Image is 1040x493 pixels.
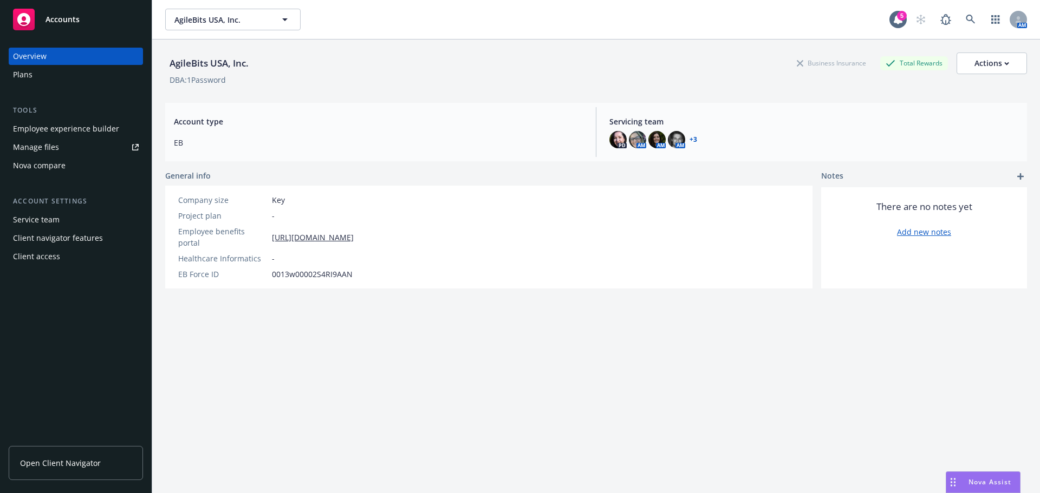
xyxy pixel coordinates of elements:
[178,268,268,280] div: EB Force ID
[272,210,275,221] span: -
[174,14,268,25] span: AgileBits USA, Inc.
[20,457,101,469] span: Open Client Navigator
[272,253,275,264] span: -
[272,268,353,280] span: 0013w00002S4RI9AAN
[609,131,627,148] img: photo
[9,157,143,174] a: Nova compare
[880,56,948,70] div: Total Rewards
[968,477,1011,487] span: Nova Assist
[13,48,47,65] div: Overview
[946,471,1020,493] button: Nova Assist
[13,157,66,174] div: Nova compare
[897,11,907,21] div: 5
[9,105,143,116] div: Tools
[9,66,143,83] a: Plans
[897,226,951,238] a: Add new notes
[178,253,268,264] div: Healthcare Informatics
[45,15,80,24] span: Accounts
[13,139,59,156] div: Manage files
[272,194,285,206] span: Key
[9,248,143,265] a: Client access
[174,116,583,127] span: Account type
[668,131,685,148] img: photo
[876,200,972,213] span: There are no notes yet
[974,53,1009,74] div: Actions
[178,194,268,206] div: Company size
[165,170,211,181] span: General info
[690,136,697,143] a: +3
[629,131,646,148] img: photo
[165,56,253,70] div: AgileBits USA, Inc.
[9,211,143,228] a: Service team
[13,66,32,83] div: Plans
[9,196,143,207] div: Account settings
[946,472,960,492] div: Drag to move
[935,9,957,30] a: Report a Bug
[13,120,119,137] div: Employee experience builder
[957,52,1027,74] button: Actions
[910,9,932,30] a: Start snowing
[609,116,1018,127] span: Servicing team
[960,9,981,30] a: Search
[9,4,143,35] a: Accounts
[174,137,583,148] span: EB
[170,74,226,86] div: DBA: 1Password
[13,229,103,247] div: Client navigator features
[791,56,872,70] div: Business Insurance
[9,139,143,156] a: Manage files
[178,226,268,248] div: Employee benefits portal
[178,210,268,221] div: Project plan
[165,9,301,30] button: AgileBits USA, Inc.
[9,48,143,65] a: Overview
[1014,170,1027,183] a: add
[13,211,60,228] div: Service team
[9,229,143,247] a: Client navigator features
[648,131,666,148] img: photo
[985,9,1006,30] a: Switch app
[821,170,843,183] span: Notes
[13,248,60,265] div: Client access
[9,120,143,137] a: Employee experience builder
[272,232,354,243] a: [URL][DOMAIN_NAME]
